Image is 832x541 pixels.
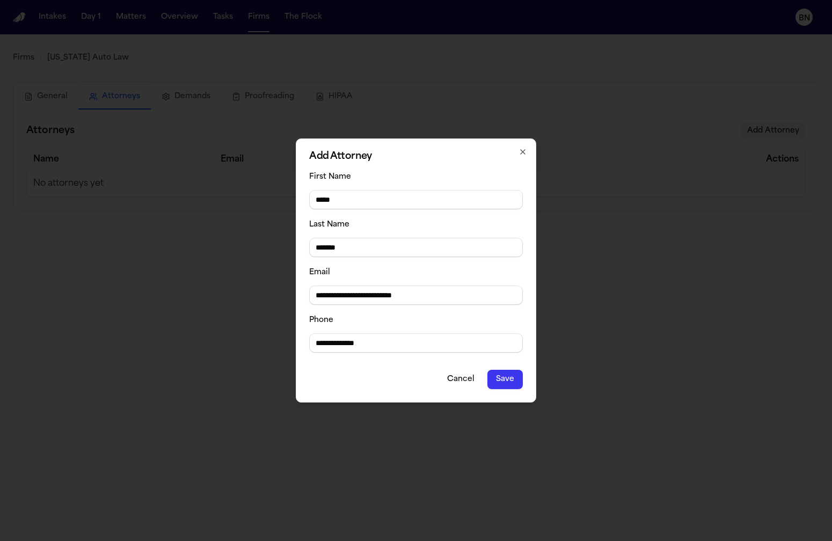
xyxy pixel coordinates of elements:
[309,268,330,276] label: Email
[309,221,349,229] label: Last Name
[309,316,333,324] label: Phone
[309,173,351,181] label: First Name
[309,152,523,162] h2: Add Attorney
[439,370,483,389] button: Cancel
[487,370,523,389] button: Save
